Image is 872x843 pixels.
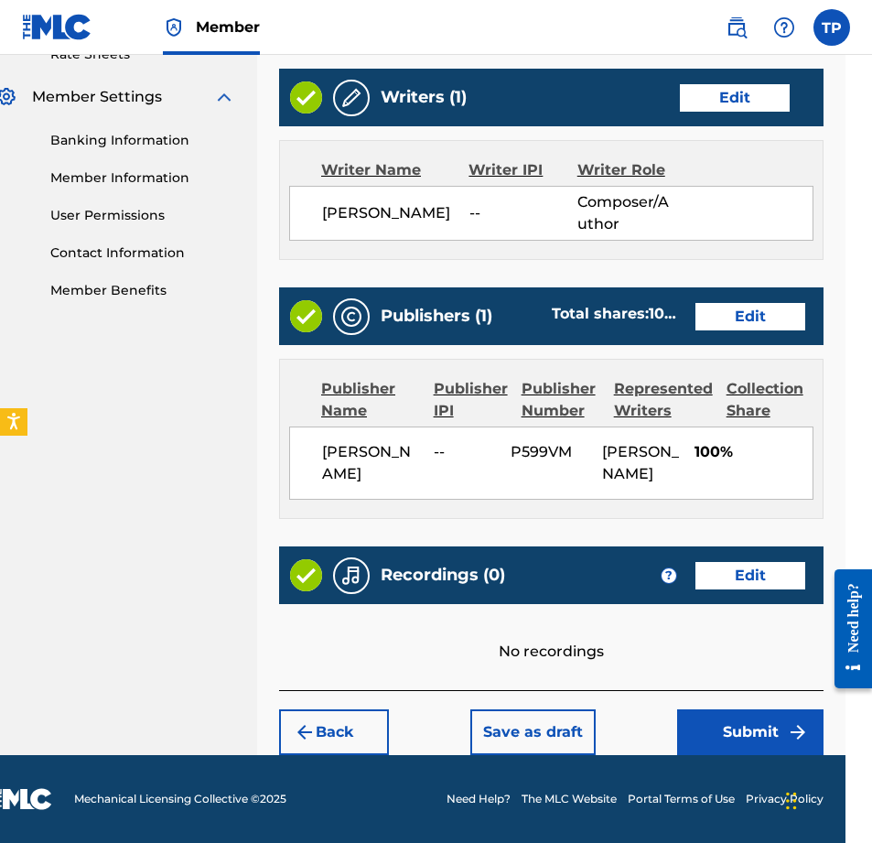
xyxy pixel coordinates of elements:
div: User Menu [813,9,850,46]
img: Valid [290,300,322,332]
a: The MLC Website [522,791,617,807]
img: Valid [290,559,322,591]
a: Portal Terms of Use [628,791,735,807]
span: 100% [694,441,813,463]
a: Member Benefits [50,281,235,300]
div: Drag [786,773,797,828]
span: P599VM [511,441,589,463]
span: [PERSON_NAME] [322,441,420,485]
div: Total shares: [552,303,678,325]
img: Valid [290,81,322,113]
span: Member Settings [32,86,162,108]
img: expand [213,86,235,108]
a: Banking Information [50,131,235,150]
span: -- [434,441,496,463]
h5: Recordings (0) [381,565,505,586]
span: [PERSON_NAME] [602,443,679,482]
img: 7ee5dd4eb1f8a8e3ef2f.svg [294,721,316,743]
img: MLC Logo [22,14,92,40]
button: Submit [677,709,824,755]
span: 100 % [649,305,687,322]
img: Top Rightsholder [163,16,185,38]
span: -- [469,202,577,224]
div: Represented Writers [614,378,713,422]
iframe: Resource Center [821,553,872,704]
div: Publisher Number [522,378,600,422]
span: Composer/Author [577,191,675,235]
div: Collection Share [727,378,803,422]
a: Need Help? [447,791,511,807]
div: Publisher IPI [434,378,508,422]
img: Writers [340,87,362,109]
a: Privacy Policy [746,791,824,807]
button: Edit [695,303,805,330]
div: Writer IPI [468,159,576,181]
button: Edit [695,562,805,589]
span: Mechanical Licensing Collective © 2025 [74,791,286,807]
img: help [773,16,795,38]
h5: Publishers (1) [381,306,492,327]
a: Member Information [50,168,235,188]
span: [PERSON_NAME] [322,202,469,224]
iframe: Chat Widget [780,755,872,843]
img: Recordings [340,565,362,587]
button: Edit [680,84,790,112]
div: Writer Name [321,159,468,181]
h5: Writers (1) [381,87,467,108]
a: Contact Information [50,243,235,263]
img: search [726,16,748,38]
a: Public Search [718,9,755,46]
img: Publishers [340,306,362,328]
div: Writer Role [577,159,676,181]
img: f7272a7cc735f4ea7f67.svg [787,721,809,743]
a: User Permissions [50,206,235,225]
div: No recordings [279,604,824,663]
div: Publisher Name [321,378,420,422]
span: Member [196,16,260,38]
div: Help [766,9,802,46]
span: ? [662,568,676,583]
button: Save as draft [470,709,596,755]
button: Back [279,709,389,755]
